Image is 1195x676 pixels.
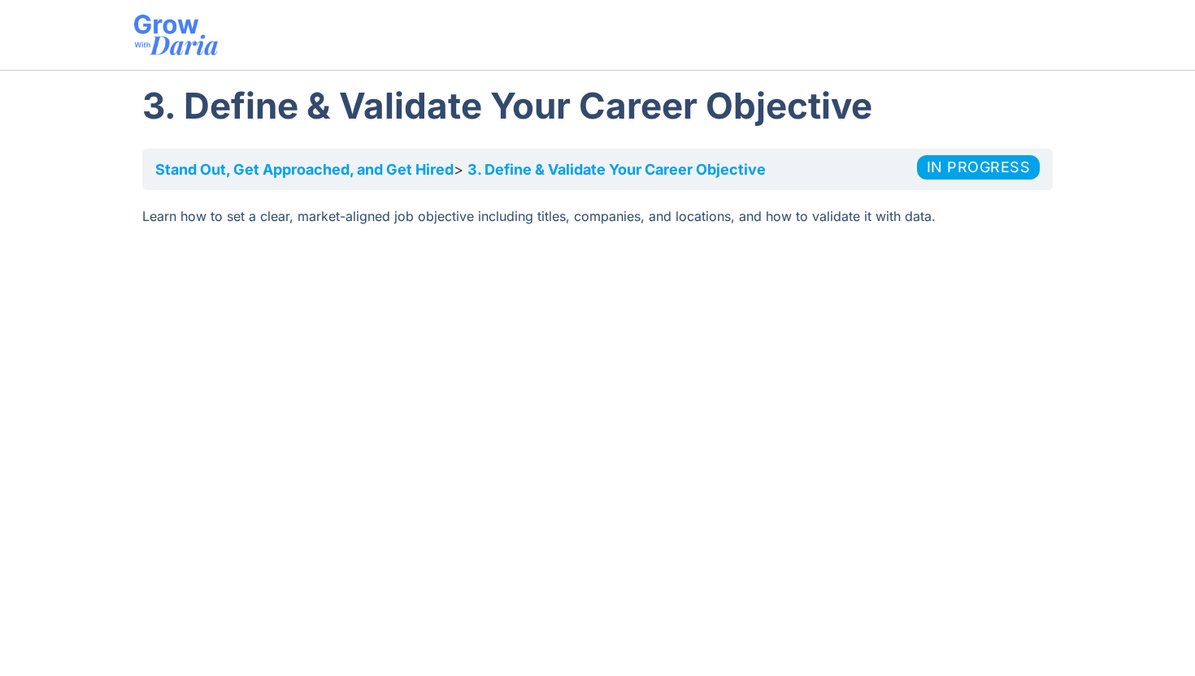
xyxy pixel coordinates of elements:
[142,149,1053,190] nav: Breadcrumbs
[142,206,1053,226] p: Learn how to set a clear, market-aligned job objective including titles, companies, and locations...
[142,79,1053,132] h1: 3. Define & Validate Your Career Objective
[155,161,454,178] a: Stand Out, Get Approached, and Get Hired​
[467,161,766,178] a: 3. Define & Validate Your Career Objective
[917,155,1041,180] div: In Progress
